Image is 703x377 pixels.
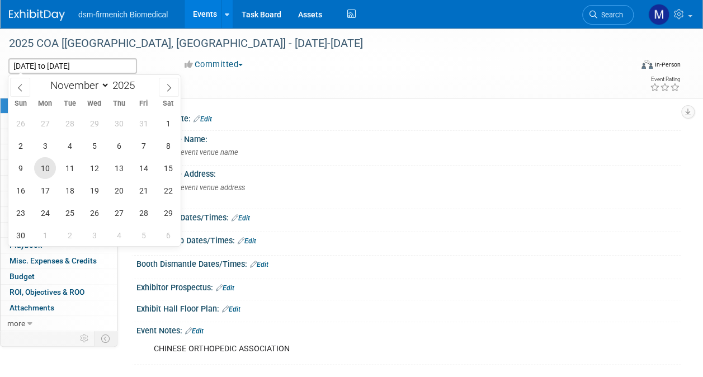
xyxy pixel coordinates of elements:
a: Edit [194,115,212,123]
div: In-Person [654,60,681,69]
a: Tasks [1,223,117,238]
span: Misc. Expenses & Credits [10,256,97,265]
a: Misc. Expenses & Credits [1,253,117,268]
td: Personalize Event Tab Strip [75,331,95,346]
a: Event Information [1,98,117,113]
span: November 9, 2025 [10,157,31,179]
a: Attachments [1,300,117,315]
span: Specify event venue name [149,148,238,157]
div: Event Venue Name: [136,131,681,145]
a: more [1,316,117,331]
span: November 15, 2025 [157,157,179,179]
div: Exhibit Hall Floor Plan: [136,300,681,315]
span: November 4, 2025 [59,135,81,157]
span: Tue [58,100,82,107]
span: December 4, 2025 [108,224,130,246]
span: November 18, 2025 [59,180,81,201]
span: November 8, 2025 [157,135,179,157]
span: November 21, 2025 [133,180,154,201]
div: Booth Dismantle Dates/Times: [136,256,681,270]
span: December 3, 2025 [83,224,105,246]
a: Sponsorships [1,207,117,222]
span: November 16, 2025 [10,180,31,201]
span: ROI, Objectives & ROO [10,288,84,296]
a: Edit [185,327,204,335]
div: Exhibitor Prospectus: [136,279,681,294]
span: November 19, 2025 [83,180,105,201]
a: Staff1 [1,129,117,144]
span: Sun [8,100,33,107]
span: Fri [131,100,156,107]
span: November 26, 2025 [83,202,105,224]
span: October 29, 2025 [83,112,105,134]
span: more [7,319,25,328]
span: November 10, 2025 [34,157,56,179]
div: Event Notes: [136,322,681,337]
span: November 7, 2025 [133,135,154,157]
img: Melanie Davison [648,4,669,25]
a: Giveaways [1,176,117,191]
div: Event Website: [136,110,681,125]
a: Playbook [1,238,117,253]
a: Booth [1,114,117,129]
div: Event Format [583,58,681,75]
a: ROI, Objectives & ROO [1,285,117,300]
td: Toggle Event Tabs [95,331,117,346]
span: Specify event venue address [149,183,245,192]
span: December 2, 2025 [59,224,81,246]
a: Budget [1,269,117,284]
div: Exhibit Hall Dates/Times: [136,209,681,224]
span: November 24, 2025 [34,202,56,224]
span: November 27, 2025 [108,202,130,224]
span: November 25, 2025 [59,202,81,224]
img: ExhibitDay [9,10,65,21]
span: November 12, 2025 [83,157,105,179]
input: Event Start Date - End Date [8,58,137,74]
a: Search [582,5,634,25]
input: Year [110,79,143,92]
span: December 6, 2025 [157,224,179,246]
span: November 14, 2025 [133,157,154,179]
a: Asset Reservations [1,160,117,175]
img: Format-Inperson.png [641,60,653,69]
span: Search [597,11,623,19]
span: November 22, 2025 [157,180,179,201]
a: Edit [238,237,256,245]
span: November 30, 2025 [10,224,31,246]
span: Attachments [10,303,54,312]
span: October 27, 2025 [34,112,56,134]
a: Edit [216,284,234,292]
span: Sat [156,100,181,107]
span: November 11, 2025 [59,157,81,179]
span: October 30, 2025 [108,112,130,134]
a: Edit [250,261,268,268]
span: December 1, 2025 [34,224,56,246]
select: Month [45,78,110,92]
span: October 26, 2025 [10,112,31,134]
a: Travel Reservations [1,144,117,159]
a: Edit [222,305,240,313]
a: Edit [232,214,250,222]
span: October 28, 2025 [59,112,81,134]
span: November 1, 2025 [157,112,179,134]
div: 2025 COA [[GEOGRAPHIC_DATA], [GEOGRAPHIC_DATA]] - [DATE]-[DATE] [5,34,623,54]
span: November 5, 2025 [83,135,105,157]
span: Mon [33,100,58,107]
span: December 5, 2025 [133,224,154,246]
div: Event Rating [650,77,680,82]
span: November 13, 2025 [108,157,130,179]
span: November 2, 2025 [10,135,31,157]
span: Budget [10,272,35,281]
div: Event Venue Address: [136,166,681,180]
span: October 31, 2025 [133,112,154,134]
div: Booth Set-up Dates/Times: [136,232,681,247]
span: November 20, 2025 [108,180,130,201]
span: November 29, 2025 [157,202,179,224]
span: Wed [82,100,107,107]
a: Shipments [1,191,117,206]
button: Committed [181,59,247,70]
span: November 17, 2025 [34,180,56,201]
span: Thu [107,100,131,107]
span: November 6, 2025 [108,135,130,157]
span: November 28, 2025 [133,202,154,224]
